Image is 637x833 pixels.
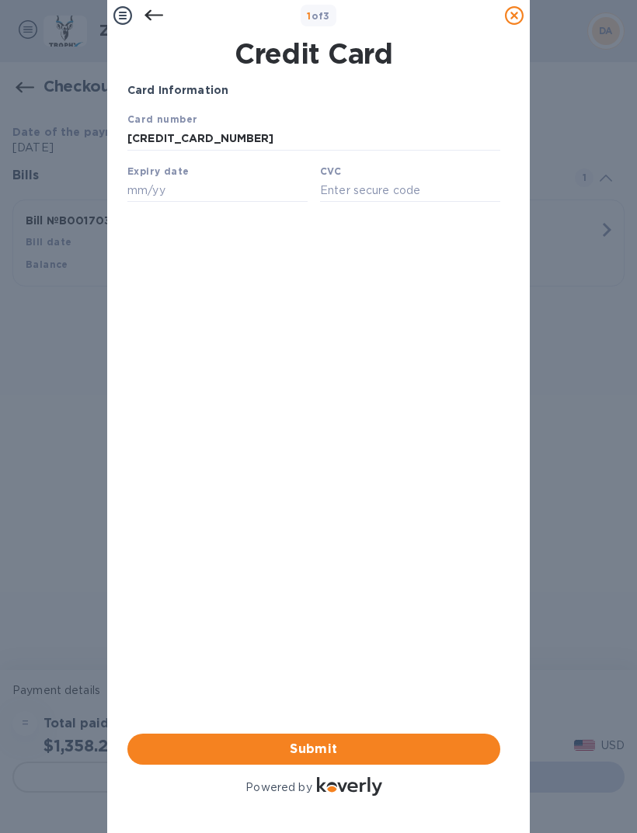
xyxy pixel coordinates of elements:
[307,10,311,22] span: 1
[140,740,488,758] span: Submit
[307,10,330,22] b: of 3
[127,84,228,96] b: Card Information
[245,779,312,796] p: Powered by
[317,777,382,796] img: Logo
[127,111,500,202] iframe: Your browser does not support iframes
[127,734,500,765] button: Submit
[121,37,506,70] h1: Credit Card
